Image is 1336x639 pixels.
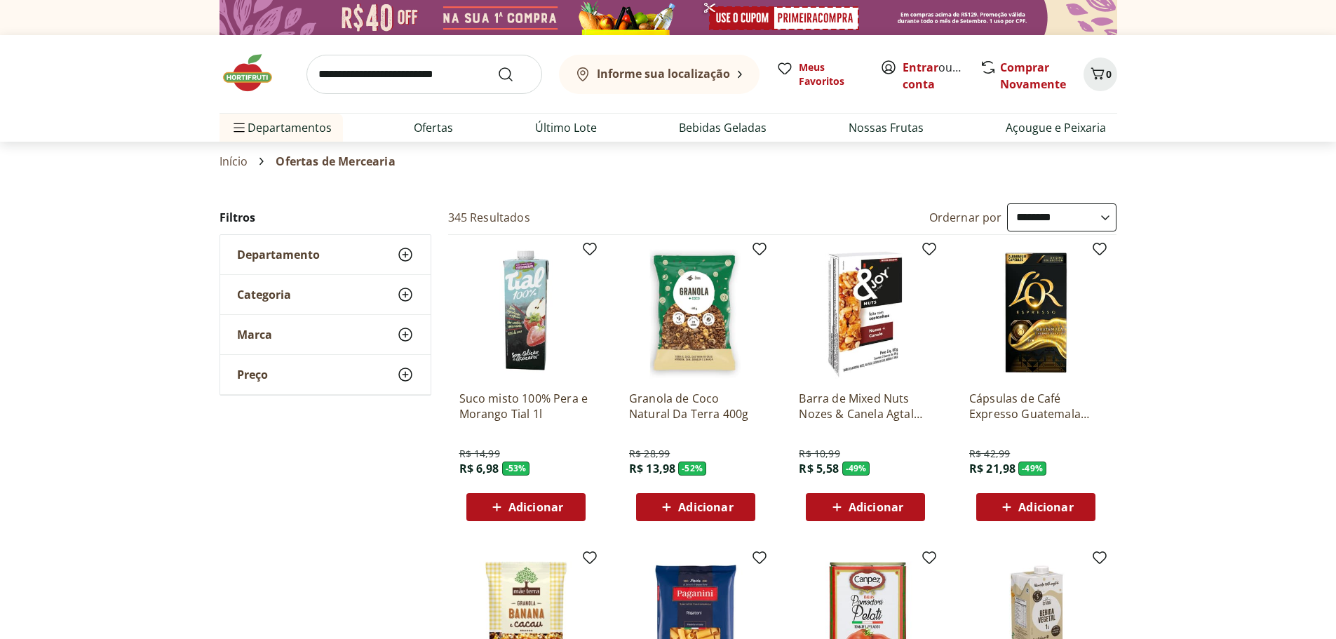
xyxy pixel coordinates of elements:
span: - 53 % [502,462,530,476]
a: Nossas Frutas [849,119,924,136]
span: Ofertas de Mercearia [276,155,395,168]
span: Departamentos [231,111,332,144]
button: Menu [231,111,248,144]
span: R$ 5,58 [799,461,839,476]
a: Suco misto 100% Pera e Morango Tial 1l [459,391,593,422]
img: Barra de Mixed Nuts Nozes & Canela Agtal 60g [799,246,932,379]
span: R$ 6,98 [459,461,499,476]
input: search [306,55,542,94]
a: Comprar Novamente [1000,60,1066,92]
a: Meus Favoritos [776,60,863,88]
span: ou [903,59,965,93]
span: R$ 42,99 [969,447,1010,461]
span: Departamento [237,248,320,262]
h2: Filtros [220,203,431,231]
span: 0 [1106,67,1112,81]
span: Preço [237,368,268,382]
button: Adicionar [636,493,755,521]
a: Cápsulas de Café Expresso Guatemala L'OR 52g [969,391,1102,422]
span: R$ 14,99 [459,447,500,461]
button: Marca [220,315,431,354]
button: Adicionar [466,493,586,521]
label: Ordernar por [929,210,1002,225]
span: - 49 % [842,462,870,476]
h2: 345 Resultados [448,210,530,225]
button: Adicionar [976,493,1095,521]
a: Bebidas Geladas [679,119,767,136]
a: Granola de Coco Natural Da Terra 400g [629,391,762,422]
span: Adicionar [1018,502,1073,513]
button: Adicionar [806,493,925,521]
span: Categoria [237,288,291,302]
button: Informe sua localização [559,55,760,94]
img: Granola de Coco Natural Da Terra 400g [629,246,762,379]
img: Hortifruti [220,52,290,94]
a: Açougue e Peixaria [1006,119,1106,136]
span: R$ 28,99 [629,447,670,461]
a: Último Lote [535,119,597,136]
span: R$ 21,98 [969,461,1016,476]
a: Início [220,155,248,168]
a: Criar conta [903,60,980,92]
span: - 49 % [1018,462,1046,476]
button: Submit Search [497,66,531,83]
img: Suco misto 100% Pera e Morango Tial 1l [459,246,593,379]
span: R$ 10,99 [799,447,839,461]
span: Adicionar [508,502,563,513]
a: Ofertas [414,119,453,136]
span: R$ 13,98 [629,461,675,476]
a: Entrar [903,60,938,75]
span: Adicionar [678,502,733,513]
b: Informe sua localização [597,66,730,81]
button: Preço [220,355,431,394]
span: - 52 % [678,462,706,476]
span: Adicionar [849,502,903,513]
span: Meus Favoritos [799,60,863,88]
span: Marca [237,328,272,342]
button: Carrinho [1084,58,1117,91]
img: Cápsulas de Café Expresso Guatemala L'OR 52g [969,246,1102,379]
button: Departamento [220,235,431,274]
a: Barra de Mixed Nuts Nozes & Canela Agtal 60g [799,391,932,422]
button: Categoria [220,275,431,314]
